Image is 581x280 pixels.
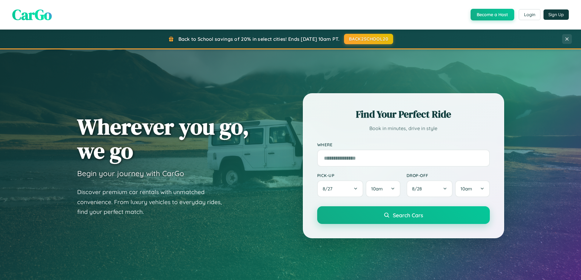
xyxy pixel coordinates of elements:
button: BACK2SCHOOL20 [344,34,393,44]
p: Discover premium car rentals with unmatched convenience. From luxury vehicles to everyday rides, ... [77,187,230,217]
span: 8 / 27 [323,186,335,192]
span: Search Cars [393,212,423,218]
span: 10am [371,186,383,192]
h3: Begin your journey with CarGo [77,169,184,178]
button: 8/27 [317,180,364,197]
label: Drop-off [407,173,490,178]
label: Pick-up [317,173,400,178]
button: 8/28 [407,180,453,197]
span: 10am [461,186,472,192]
span: 8 / 28 [412,186,425,192]
p: Book in minutes, drive in style [317,124,490,133]
button: Search Cars [317,206,490,224]
h2: Find Your Perfect Ride [317,108,490,121]
label: Where [317,142,490,147]
h1: Wherever you go, we go [77,115,249,163]
span: Back to School savings of 20% in select cities! Ends [DATE] 10am PT. [178,36,339,42]
button: Login [519,9,540,20]
span: CarGo [12,5,52,25]
button: Sign Up [543,9,569,20]
button: 10am [455,180,490,197]
button: 10am [366,180,400,197]
button: Become a Host [471,9,514,20]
